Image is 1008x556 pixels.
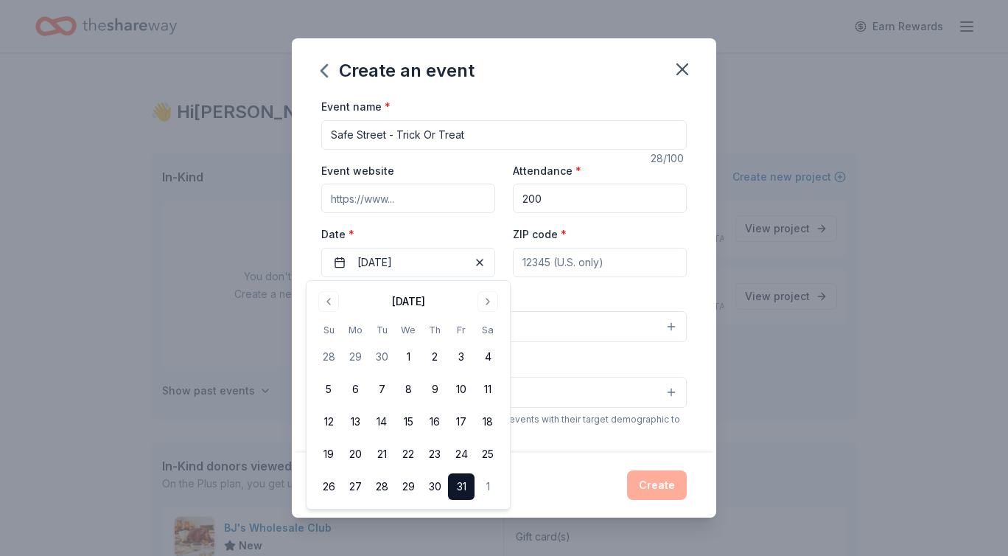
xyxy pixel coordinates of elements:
input: Spring Fundraiser [321,120,687,150]
button: 18 [475,409,501,435]
button: 14 [368,409,395,435]
button: 6 [342,376,368,403]
div: 28 /100 [651,150,687,167]
th: Monday [342,322,368,338]
div: Create an event [321,59,475,83]
div: [DATE] [392,293,425,310]
button: 12 [315,409,342,435]
th: Thursday [421,322,448,338]
button: 29 [342,344,368,370]
label: Attendance [513,164,581,178]
button: 21 [368,441,395,468]
button: 30 [368,344,395,370]
button: Go to previous month [318,291,339,312]
button: 19 [315,441,342,468]
button: 17 [448,409,475,435]
button: 29 [395,473,421,500]
input: 20 [513,184,687,213]
label: ZIP code [513,227,567,242]
th: Friday [448,322,475,338]
button: 10 [448,376,475,403]
label: Event name [321,100,391,114]
button: 4 [475,344,501,370]
button: 27 [342,473,368,500]
button: 26 [315,473,342,500]
button: [DATE] [321,248,495,277]
button: 15 [395,409,421,435]
button: 5 [315,376,342,403]
button: 16 [421,409,448,435]
label: Event website [321,164,394,178]
button: 2 [421,344,448,370]
button: 11 [475,376,501,403]
button: 28 [368,473,395,500]
label: Date [321,227,495,242]
th: Wednesday [395,322,421,338]
button: 31 [448,473,475,500]
button: 30 [421,473,448,500]
input: https://www... [321,184,495,213]
button: 24 [448,441,475,468]
button: 25 [475,441,501,468]
button: 23 [421,441,448,468]
button: 13 [342,409,368,435]
button: 9 [421,376,448,403]
th: Saturday [475,322,501,338]
button: 1 [395,344,421,370]
button: 7 [368,376,395,403]
button: 20 [342,441,368,468]
button: Go to next month [477,291,498,312]
button: 1 [475,473,501,500]
input: 12345 (U.S. only) [513,248,687,277]
button: 8 [395,376,421,403]
button: 3 [448,344,475,370]
th: Tuesday [368,322,395,338]
label: Apt/unit [614,451,654,466]
th: Sunday [315,322,342,338]
button: 28 [315,344,342,370]
button: 22 [395,441,421,468]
